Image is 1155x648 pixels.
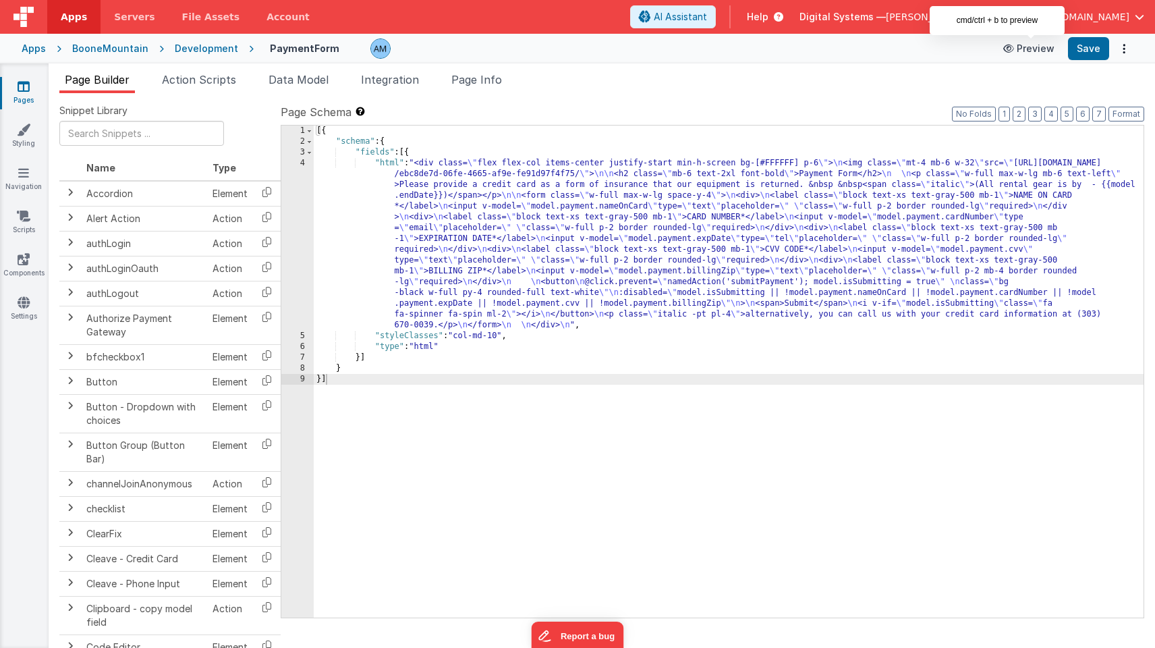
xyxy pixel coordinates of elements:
span: Type [213,162,236,173]
span: Digital Systems — [799,10,886,24]
span: Snippet Library [59,104,128,117]
td: channelJoinAnonymous [81,471,207,496]
div: 5 [281,331,314,342]
button: Options [1115,39,1133,58]
button: 3 [1028,107,1042,122]
td: Element [207,344,253,369]
div: 2 [281,136,314,147]
button: AI Assistant [630,5,716,28]
td: Action [207,281,253,306]
span: Apps [61,10,87,24]
button: 1 [998,107,1010,122]
button: 7 [1092,107,1106,122]
td: bfcheckbox1 [81,344,207,369]
td: Element [207,521,253,546]
td: Element [207,546,253,571]
td: authLoginOauth [81,256,207,281]
div: 7 [281,352,314,363]
button: Save [1068,37,1109,60]
button: 5 [1061,107,1073,122]
td: Element [207,496,253,521]
td: Element [207,369,253,394]
td: Element [207,181,253,207]
td: authLogout [81,281,207,306]
td: Action [207,596,253,634]
div: 6 [281,342,314,352]
span: Page Builder [65,73,130,86]
td: Cleave - Credit Card [81,546,207,571]
button: No Folds [952,107,996,122]
div: Apps [22,42,46,55]
td: Element [207,433,253,471]
td: Button - Dropdown with choices [81,394,207,433]
td: Element [207,306,253,344]
div: 1 [281,126,314,136]
span: Data Model [269,73,329,86]
td: checklist [81,496,207,521]
button: Format [1108,107,1144,122]
td: Authorize Payment Gateway [81,306,207,344]
td: Action [207,231,253,256]
button: Digital Systems — [PERSON_NAME][EMAIL_ADDRESS][DOMAIN_NAME] [799,10,1144,24]
div: Development [175,42,238,55]
td: Action [207,206,253,231]
span: Integration [361,73,419,86]
td: Action [207,471,253,496]
button: 6 [1076,107,1090,122]
button: 4 [1044,107,1058,122]
div: 4 [281,158,314,331]
span: Help [747,10,768,24]
td: authLogin [81,231,207,256]
td: Clipboard - copy model field [81,596,207,634]
td: Alert Action [81,206,207,231]
span: Page Schema [281,104,351,120]
span: Servers [114,10,154,24]
button: 2 [1013,107,1025,122]
span: [PERSON_NAME][EMAIL_ADDRESS][DOMAIN_NAME] [886,10,1129,24]
img: 82e8a68be27a4fca029c885efbeca2a8 [371,39,390,58]
div: 8 [281,363,314,374]
input: Search Snippets ... [59,121,224,146]
td: ClearFix [81,521,207,546]
span: File Assets [182,10,240,24]
td: Element [207,394,253,433]
td: Accordion [81,181,207,207]
td: Button Group (Button Bar) [81,433,207,471]
td: Cleave - Phone Input [81,571,207,596]
div: 3 [281,147,314,158]
td: Action [207,256,253,281]
div: cmd/ctrl + b to preview [930,6,1065,35]
div: 9 [281,374,314,385]
td: Element [207,571,253,596]
td: Button [81,369,207,394]
span: Action Scripts [162,73,236,86]
div: BooneMountain [72,42,148,55]
h4: PaymentForm [270,43,339,53]
span: Page Info [451,73,502,86]
span: Name [86,162,115,173]
span: AI Assistant [654,10,707,24]
button: Preview [995,38,1063,59]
